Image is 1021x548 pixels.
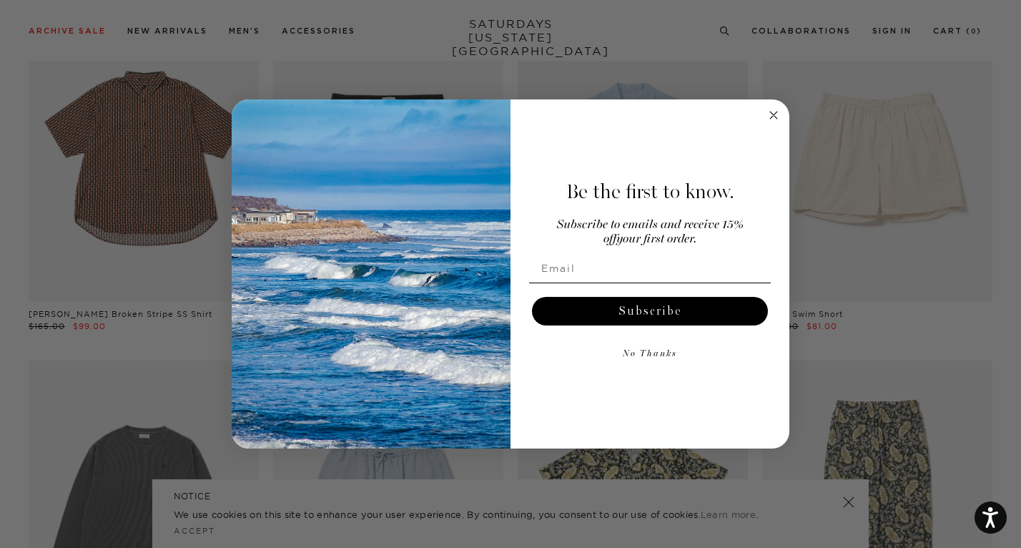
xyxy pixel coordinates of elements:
span: Be the first to know. [566,180,734,204]
button: No Thanks [529,340,771,368]
button: Subscribe [532,297,768,326]
img: underline [529,283,771,283]
span: your first order. [616,233,696,245]
input: Email [529,254,771,283]
span: off [603,233,616,245]
img: 125c788d-000d-4f3e-b05a-1b92b2a23ec9.jpeg [232,99,510,449]
button: Close dialog [765,107,782,124]
span: Subscribe to emails and receive 15% [557,219,744,231]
